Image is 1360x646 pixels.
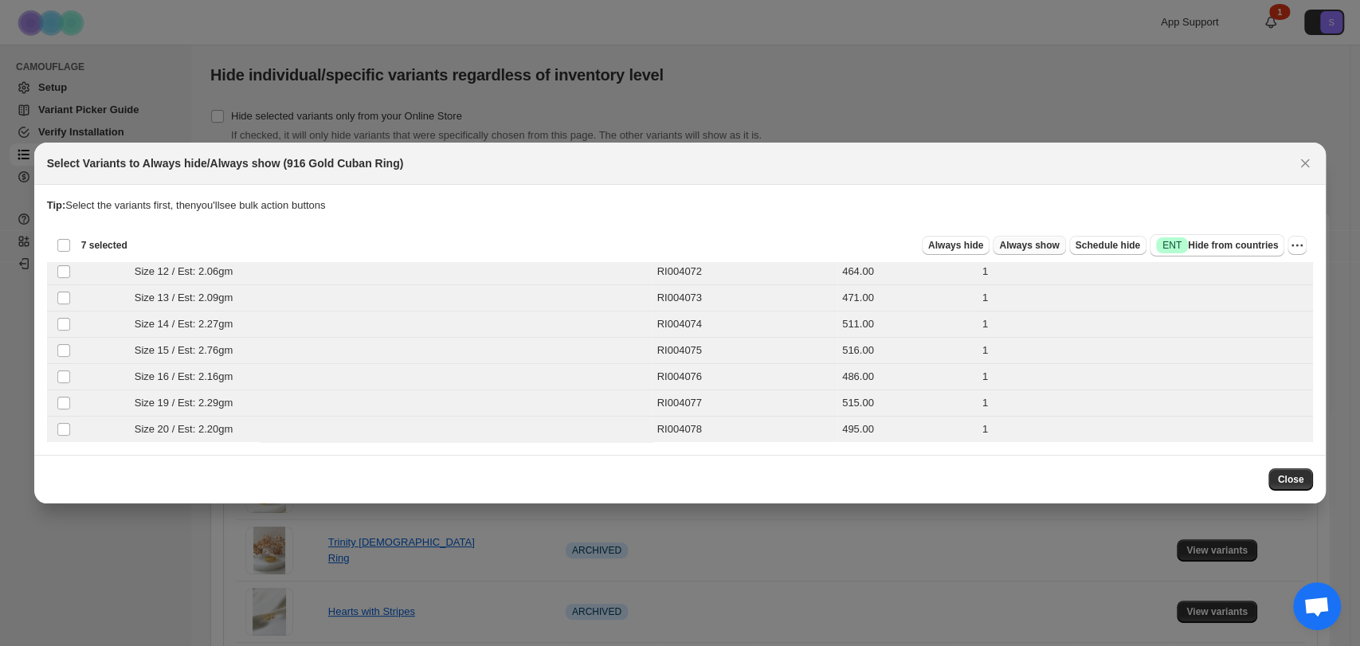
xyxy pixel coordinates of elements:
span: 7 selected [81,239,127,252]
button: Always hide [922,236,990,255]
span: Hide from countries [1156,237,1278,253]
td: 1 [978,259,1313,285]
td: 511.00 [837,311,978,338]
span: Size 19 / Est: 2.29gm [135,395,241,411]
span: ENT [1162,239,1182,252]
td: 1 [978,285,1313,311]
td: 516.00 [837,338,978,364]
span: Size 12 / Est: 2.06gm [135,264,241,280]
button: Close [1294,152,1316,174]
a: Open chat [1293,582,1341,630]
td: 464.00 [837,259,978,285]
td: RI004073 [653,285,837,311]
button: Schedule hide [1069,236,1146,255]
span: Size 20 / Est: 2.20gm [135,421,241,437]
span: Close [1278,473,1304,486]
td: RI004078 [653,417,837,443]
button: Always show [993,236,1065,255]
span: Size 16 / Est: 2.16gm [135,369,241,385]
td: 1 [978,417,1313,443]
button: Close [1268,468,1314,491]
button: SuccessENTHide from countries [1150,234,1284,256]
h2: Select Variants to Always hide/Always show (916 Gold Cuban Ring) [47,155,404,171]
span: Always show [999,239,1059,252]
button: More actions [1287,236,1307,255]
td: 515.00 [837,390,978,417]
span: Size 15 / Est: 2.76gm [135,343,241,358]
td: 1 [978,390,1313,417]
td: 495.00 [837,417,978,443]
td: RI004075 [653,338,837,364]
span: Size 13 / Est: 2.09gm [135,290,241,306]
td: RI004074 [653,311,837,338]
td: 471.00 [837,285,978,311]
span: Schedule hide [1076,239,1140,252]
td: RI004072 [653,259,837,285]
span: Size 14 / Est: 2.27gm [135,316,241,332]
td: 1 [978,364,1313,390]
strong: Tip: [47,199,66,211]
td: RI004076 [653,364,837,390]
td: 1 [978,338,1313,364]
td: RI004077 [653,390,837,417]
td: 486.00 [837,364,978,390]
span: Always hide [928,239,983,252]
td: 1 [978,311,1313,338]
p: Select the variants first, then you'll see bulk action buttons [47,198,1314,213]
